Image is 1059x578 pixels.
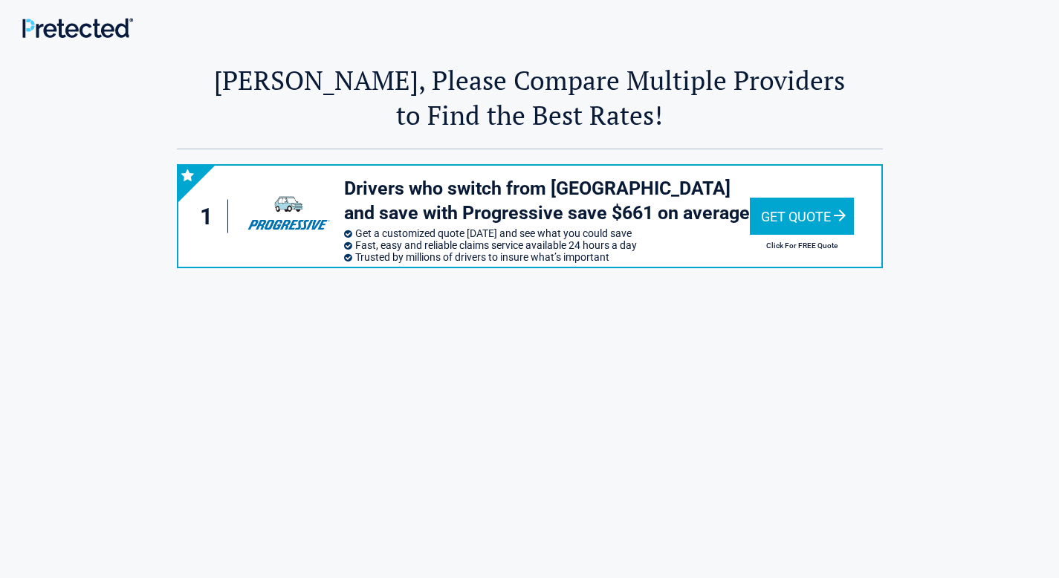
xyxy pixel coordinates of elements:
[22,18,133,38] img: Main Logo
[750,198,854,235] div: Get Quote
[177,62,883,132] h2: [PERSON_NAME], Please Compare Multiple Providers to Find the Best Rates!
[241,193,336,239] img: progressive's logo
[344,177,750,225] h3: Drivers who switch from [GEOGRAPHIC_DATA] and save with Progressive save $661 on average
[344,251,750,263] li: Trusted by millions of drivers to insure what’s important
[344,227,750,239] li: Get a customized quote [DATE] and see what you could save
[750,241,854,250] h2: Click For FREE Quote
[344,239,750,251] li: Fast, easy and reliable claims service available 24 hours a day
[193,200,229,233] div: 1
